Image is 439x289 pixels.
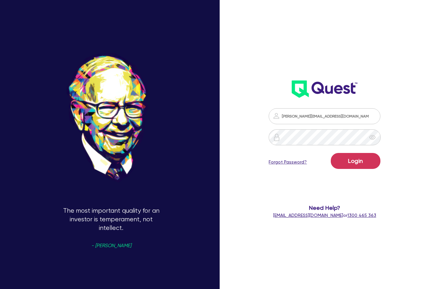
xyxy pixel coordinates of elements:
[331,153,380,169] button: Login
[273,133,280,141] img: icon-password
[269,203,380,212] span: Need Help?
[347,213,376,218] tcxspan: Call 1300 465 363 via 3CX
[273,213,376,218] span: or
[273,213,343,218] a: [EMAIL_ADDRESS][DOMAIN_NAME]
[292,80,357,98] img: wH2k97JdezQIQAAAABJRU5ErkJggg==
[272,112,280,120] img: icon-password
[269,108,380,124] input: Email address
[369,134,376,141] span: eye
[269,159,307,165] a: Forgot Password?
[91,243,131,248] span: - [PERSON_NAME]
